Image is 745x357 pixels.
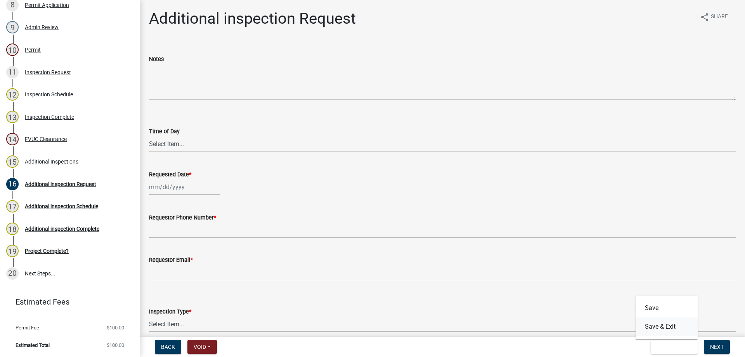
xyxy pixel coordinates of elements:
span: Save & Exit [657,344,687,350]
div: Inspection Complete [25,114,74,120]
span: Share [711,12,728,22]
div: 15 [6,155,19,168]
div: Inspection Schedule [25,92,73,97]
button: Next [704,340,730,354]
span: $100.00 [107,325,124,330]
button: Save [636,299,698,317]
div: 9 [6,21,19,33]
div: Project Complete? [25,248,69,254]
label: Inspection Type [149,309,191,315]
div: 16 [6,178,19,190]
div: 10 [6,44,19,56]
label: Requestor Phone Number [149,215,216,221]
span: Back [161,344,175,350]
i: share [700,12,709,22]
div: Additional inspection Schedule [25,204,98,209]
label: Time of Day [149,129,180,134]
div: FVUC Cleanrance [25,136,67,142]
div: 14 [6,133,19,145]
div: 12 [6,88,19,101]
button: Void [187,340,217,354]
div: 19 [6,245,19,257]
button: Back [155,340,181,354]
div: 11 [6,66,19,78]
div: Permit [25,47,41,52]
div: 17 [6,200,19,212]
h1: Additional inspection Request [149,9,356,28]
div: Additional Inspections [25,159,78,164]
div: 20 [6,267,19,280]
div: Inspection Request [25,70,71,75]
a: Estimated Fees [6,294,127,310]
label: Notes [149,57,164,62]
div: 18 [6,223,19,235]
span: $100.00 [107,343,124,348]
div: Additional inspection Request [25,181,96,187]
button: Save & Exit [651,340,698,354]
label: Requestor Email [149,258,193,263]
div: 13 [6,111,19,123]
div: Additional inspection Complete [25,226,99,232]
input: mm/dd/yyyy [149,179,220,195]
span: Permit Fee [16,325,39,330]
button: shareShare [694,9,734,24]
span: Estimated Total [16,343,50,348]
div: Save & Exit [636,296,698,339]
span: Next [710,344,724,350]
label: Requested Date [149,172,191,178]
span: Void [194,344,206,350]
div: Admin Review [25,24,59,30]
button: Save & Exit [636,317,698,336]
div: Permit Application [25,2,69,8]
